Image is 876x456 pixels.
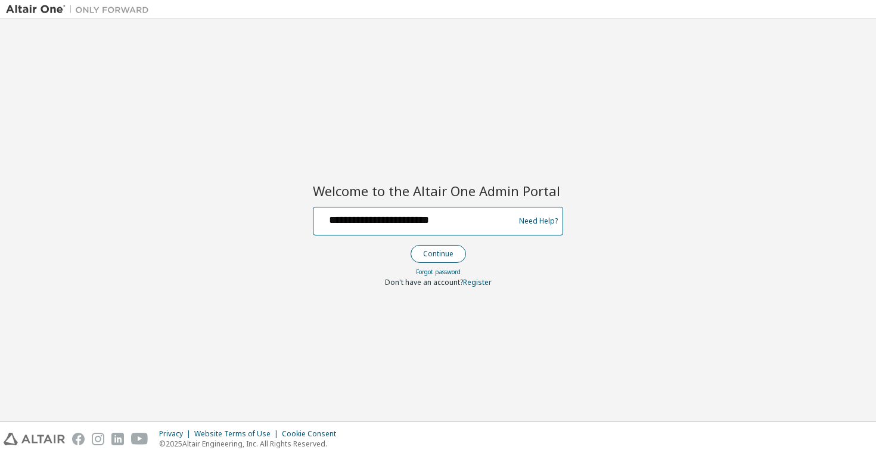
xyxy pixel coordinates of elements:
[131,433,148,445] img: youtube.svg
[385,277,463,287] span: Don't have an account?
[463,277,492,287] a: Register
[282,429,343,439] div: Cookie Consent
[92,433,104,445] img: instagram.svg
[416,268,461,276] a: Forgot password
[313,182,563,199] h2: Welcome to the Altair One Admin Portal
[159,429,194,439] div: Privacy
[411,245,466,263] button: Continue
[6,4,155,15] img: Altair One
[111,433,124,445] img: linkedin.svg
[194,429,282,439] div: Website Terms of Use
[4,433,65,445] img: altair_logo.svg
[519,221,558,221] a: Need Help?
[72,433,85,445] img: facebook.svg
[159,439,343,449] p: © 2025 Altair Engineering, Inc. All Rights Reserved.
